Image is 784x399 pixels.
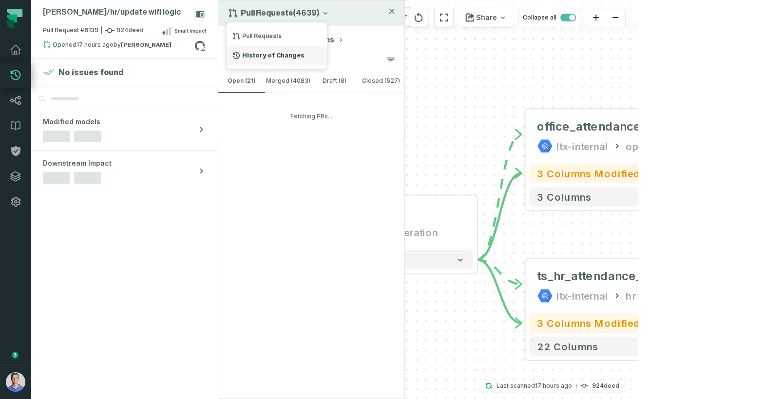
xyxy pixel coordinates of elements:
div: Tooltip anchor [11,351,19,360]
div: Pull Requests [227,26,327,46]
div: History of Changes [227,46,327,65]
button: Pull Requests(4639) [228,8,329,18]
img: avatar of Barak Forgoun [6,372,25,392]
div: Pull Requests(4639) [226,22,327,70]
